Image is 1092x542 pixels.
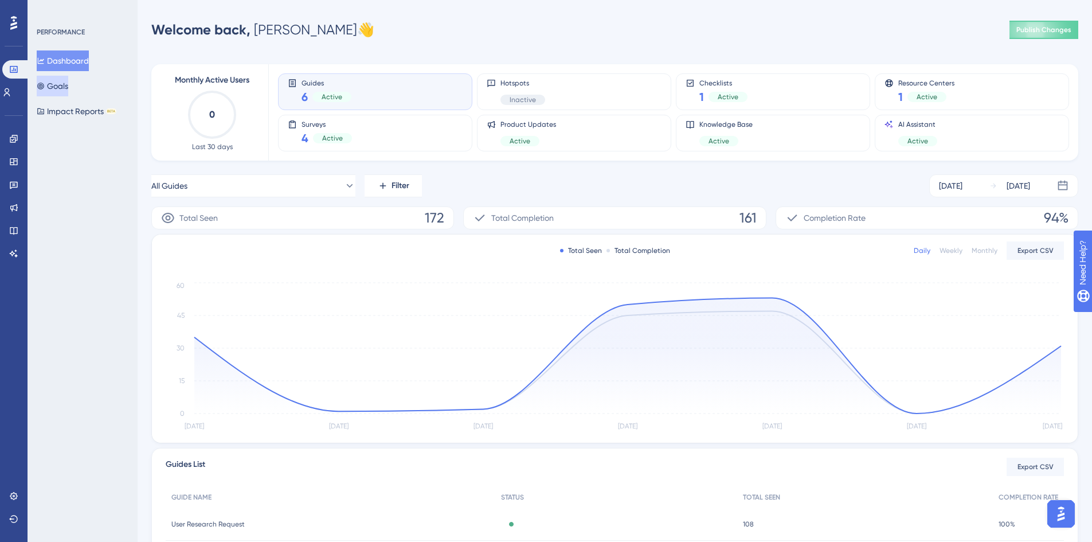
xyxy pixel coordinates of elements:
span: Active [322,92,342,102]
span: Active [709,137,729,146]
div: BETA [106,108,116,114]
span: Welcome back, [151,21,251,38]
tspan: [DATE] [329,422,349,430]
tspan: 45 [177,311,185,319]
span: Guides [302,79,351,87]
tspan: [DATE] [907,422,926,430]
span: AI Assistant [898,120,937,129]
button: Filter [365,174,422,197]
div: [DATE] [1007,179,1030,193]
span: Active [907,137,928,146]
tspan: 60 [177,282,185,290]
span: TOTAL SEEN [743,493,780,502]
span: Active [322,134,343,143]
div: PERFORMANCE [37,28,85,37]
span: Last 30 days [192,142,233,151]
tspan: [DATE] [762,422,782,430]
span: 6 [302,89,308,105]
tspan: [DATE] [618,422,637,430]
div: Total Seen [560,246,602,255]
button: Export CSV [1007,241,1064,260]
span: Export CSV [1017,246,1054,255]
div: Total Completion [606,246,670,255]
span: Guides List [166,458,205,477]
span: Filter [392,179,409,193]
span: Completion Rate [804,211,866,225]
span: Need Help? [27,3,72,17]
span: Active [917,92,937,102]
span: 100% [999,520,1015,529]
span: 94% [1044,209,1068,227]
span: User Research Request [171,520,245,529]
span: 172 [425,209,444,227]
span: Active [718,92,738,102]
span: 108 [743,520,754,529]
span: Product Updates [500,120,556,129]
button: Goals [37,76,68,96]
span: Active [510,137,530,146]
span: Knowledge Base [699,120,753,129]
tspan: [DATE] [1043,422,1062,430]
span: Inactive [510,95,536,104]
text: 0 [209,109,215,120]
tspan: [DATE] [473,422,493,430]
div: Daily [914,246,930,255]
span: COMPLETION RATE [999,493,1058,502]
span: Total Completion [491,211,554,225]
div: Monthly [972,246,997,255]
button: Dashboard [37,50,89,71]
span: Surveys [302,120,352,128]
div: [PERSON_NAME] 👋 [151,21,374,39]
tspan: 0 [180,410,185,418]
span: Export CSV [1017,462,1054,471]
span: Hotspots [500,79,545,88]
iframe: UserGuiding AI Assistant Launcher [1044,497,1078,531]
button: Export CSV [1007,458,1064,476]
tspan: [DATE] [185,422,204,430]
span: Total Seen [179,211,218,225]
tspan: 30 [177,344,185,352]
span: Publish Changes [1016,25,1071,34]
span: 161 [739,209,757,227]
button: Publish Changes [1009,21,1078,39]
span: 1 [898,89,903,105]
span: Monthly Active Users [175,73,249,87]
span: STATUS [501,493,524,502]
span: 1 [699,89,704,105]
span: GUIDE NAME [171,493,212,502]
span: Resource Centers [898,79,954,87]
div: Weekly [940,246,962,255]
div: [DATE] [939,179,962,193]
span: Checklists [699,79,747,87]
button: All Guides [151,174,355,197]
tspan: 15 [179,377,185,385]
span: All Guides [151,179,187,193]
span: 4 [302,130,308,146]
button: Impact ReportsBETA [37,101,116,122]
